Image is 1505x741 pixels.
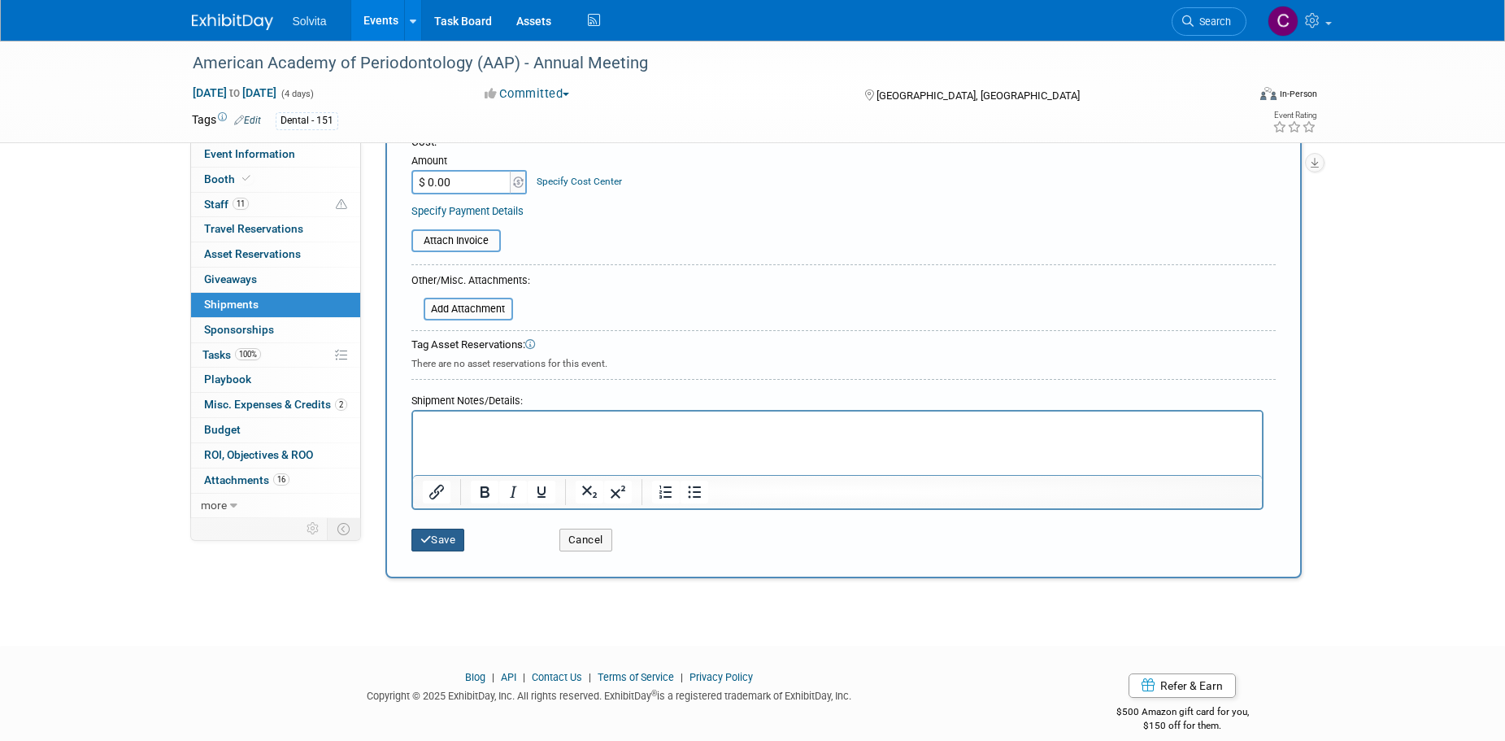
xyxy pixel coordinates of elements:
[1172,7,1246,36] a: Search
[1194,15,1231,28] span: Search
[235,348,261,360] span: 100%
[336,198,347,212] span: Potential Scheduling Conflict -- at least one attendee is tagged in another overlapping event.
[192,111,261,130] td: Tags
[280,89,314,99] span: (4 days)
[192,14,273,30] img: ExhibitDay
[204,373,251,386] span: Playbook
[187,49,1222,78] div: American Academy of Periodontology (AAP) - Annual Meeting
[411,154,529,170] div: Amount
[1272,111,1316,120] div: Event Rating
[191,418,360,442] a: Budget
[204,222,303,235] span: Travel Reservations
[585,671,595,683] span: |
[411,529,465,551] button: Save
[191,443,360,468] a: ROI, Objectives & ROO
[1051,695,1314,732] div: $500 Amazon gift card for you,
[411,205,524,217] a: Specify Payment Details
[559,529,612,551] button: Cancel
[204,247,301,260] span: Asset Reservations
[411,353,1276,371] div: There are no asset reservations for this event.
[273,473,289,486] span: 16
[501,671,516,683] a: API
[204,398,347,411] span: Misc. Expenses & Credits
[191,242,360,267] a: Asset Reservations
[576,481,603,503] button: Subscript
[1279,88,1317,100] div: In-Person
[293,15,327,28] span: Solvita
[204,473,289,486] span: Attachments
[1150,85,1318,109] div: Event Format
[488,671,498,683] span: |
[191,217,360,242] a: Travel Reservations
[499,481,527,503] button: Italic
[411,338,1276,353] div: Tag Asset Reservations:
[191,318,360,342] a: Sponsorships
[689,671,753,683] a: Privacy Policy
[233,198,249,210] span: 11
[276,112,338,129] div: Dental - 151
[234,115,261,126] a: Edit
[598,671,674,683] a: Terms of Service
[204,147,295,160] span: Event Information
[202,348,261,361] span: Tasks
[465,671,485,683] a: Blog
[204,298,259,311] span: Shipments
[204,198,249,211] span: Staff
[479,85,576,102] button: Committed
[1129,673,1236,698] a: Refer & Earn
[192,685,1028,704] div: Copyright © 2025 ExhibitDay, Inc. All rights reserved. ExhibitDay is a registered trademark of Ex...
[411,273,530,292] div: Other/Misc. Attachments:
[471,481,498,503] button: Bold
[299,518,328,539] td: Personalize Event Tab Strip
[1260,87,1277,100] img: Format-Inperson.png
[652,481,680,503] button: Numbered list
[192,85,277,100] span: [DATE] [DATE]
[204,448,313,461] span: ROI, Objectives & ROO
[242,174,250,183] i: Booth reservation complete
[191,142,360,167] a: Event Information
[191,368,360,392] a: Playbook
[204,323,274,336] span: Sponsorships
[204,423,241,436] span: Budget
[651,689,657,698] sup: ®
[191,494,360,518] a: more
[1268,6,1298,37] img: Cindy Miller
[413,412,1262,475] iframe: Rich Text Area
[519,671,529,683] span: |
[537,176,622,187] a: Specify Cost Center
[204,272,257,286] span: Giveaways
[191,393,360,417] a: Misc. Expenses & Credits2
[681,481,708,503] button: Bullet list
[204,172,254,185] span: Booth
[227,86,242,99] span: to
[335,399,347,411] span: 2
[191,343,360,368] a: Tasks100%
[1051,719,1314,733] div: $150 off for them.
[411,386,1264,410] div: Shipment Notes/Details:
[191,469,360,493] a: Attachments16
[201,499,227,512] span: more
[876,89,1080,102] span: [GEOGRAPHIC_DATA], [GEOGRAPHIC_DATA]
[676,671,687,683] span: |
[191,293,360,317] a: Shipments
[191,168,360,192] a: Booth
[423,481,450,503] button: Insert/edit link
[532,671,582,683] a: Contact Us
[604,481,632,503] button: Superscript
[191,193,360,217] a: Staff11
[327,518,360,539] td: Toggle Event Tabs
[528,481,555,503] button: Underline
[191,268,360,292] a: Giveaways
